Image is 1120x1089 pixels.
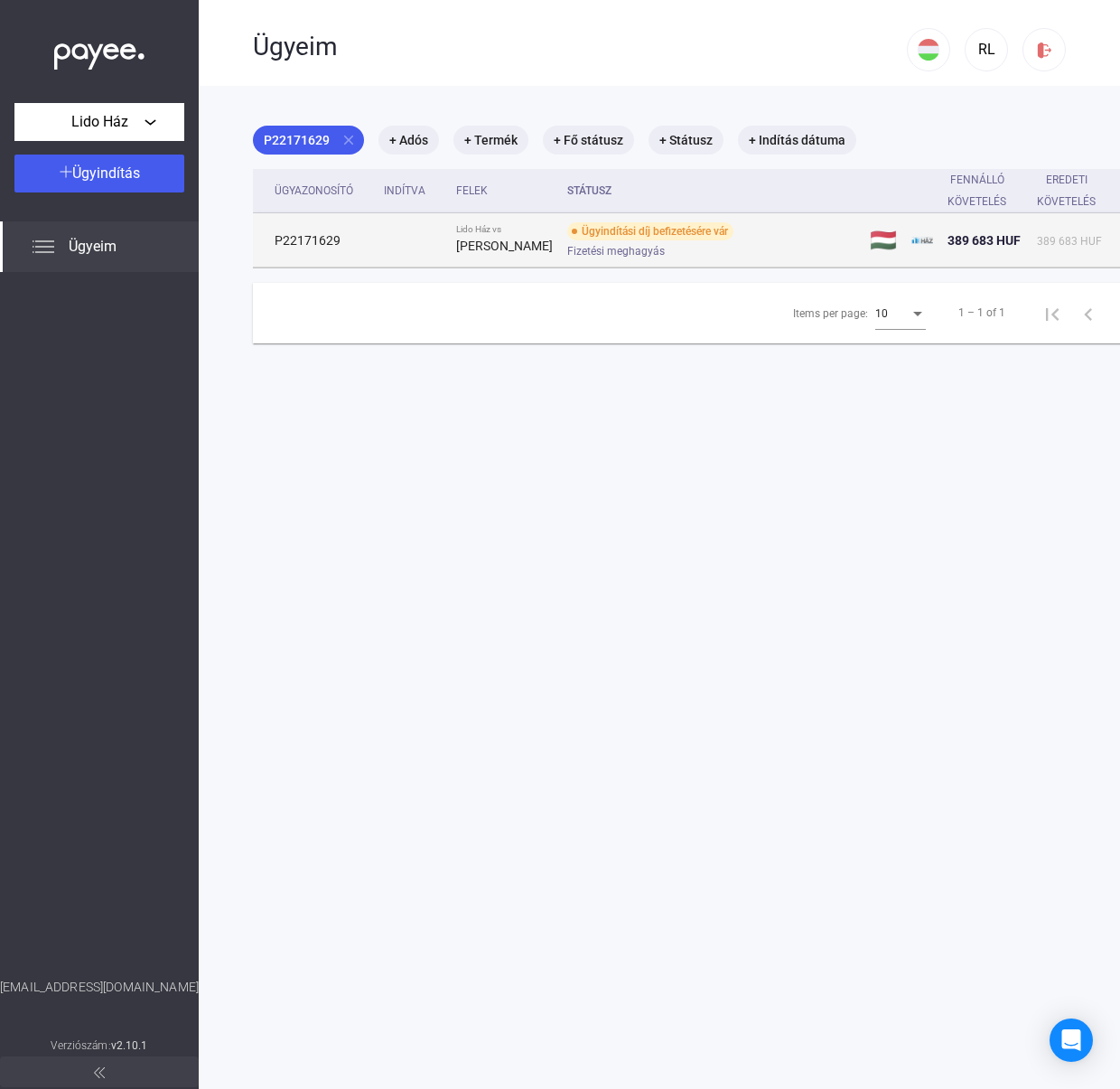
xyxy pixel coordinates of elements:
[543,126,634,155] mat-chip: + Fő státusz
[958,302,1005,324] div: 1 – 1 of 1
[567,222,733,240] div: Ügyindítási díj befizetésére vár
[60,165,72,178] img: plus-white.svg
[738,126,856,155] mat-chip: + Indítás dátuma
[863,213,904,268] td: 🇭🇺
[456,224,553,235] div: Lido Ház vs
[33,236,54,258] img: list.svg
[918,39,939,61] img: HU
[453,126,528,155] mat-chip: + Termék
[875,302,926,324] mat-select: Items per page:
[14,155,184,192] button: Ügyindítás
[14,103,184,141] button: Lido Ház
[384,180,425,202] div: Indítva
[69,236,117,258] span: Ügyeim
[793,303,868,324] div: Items per page:
[1050,1019,1093,1062] div: Open Intercom Messenger
[384,180,442,202] div: Indítva
[456,180,488,202] div: Felek
[253,213,377,268] td: P22171629
[947,233,1021,248] span: 389 683 HUF
[947,169,1006,212] div: Fennálló követelés
[907,28,950,71] button: HU
[649,126,723,155] mat-chip: + Státusz
[947,169,1022,212] div: Fennálló követelés
[72,164,140,182] span: Ügyindítás
[1034,295,1070,331] button: First page
[275,180,353,202] div: Ügyazonosító
[94,1067,105,1078] img: arrow-double-left-grey.svg
[965,28,1008,71] button: RL
[567,240,665,262] span: Fizetési meghagyás
[253,126,364,155] mat-chip: P22171629
[54,33,145,70] img: white-payee-white-dot.svg
[1022,28,1066,71] button: logout-red
[253,32,907,62] div: Ügyeim
[275,180,369,202] div: Ügyazonosító
[971,39,1002,61] div: RL
[560,169,863,213] th: Státusz
[456,239,553,253] strong: [PERSON_NAME]
[341,132,357,148] mat-icon: close
[378,126,439,155] mat-chip: + Adós
[1035,41,1054,60] img: logout-red
[911,230,933,251] img: ehaz-mini
[456,180,553,202] div: Felek
[1037,169,1096,212] div: Eredeti követelés
[1037,169,1112,212] div: Eredeti követelés
[1070,295,1106,331] button: Previous page
[71,111,128,133] span: Lido Ház
[1037,235,1102,248] span: 389 683 HUF
[111,1039,148,1052] strong: v2.10.1
[875,307,888,320] span: 10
